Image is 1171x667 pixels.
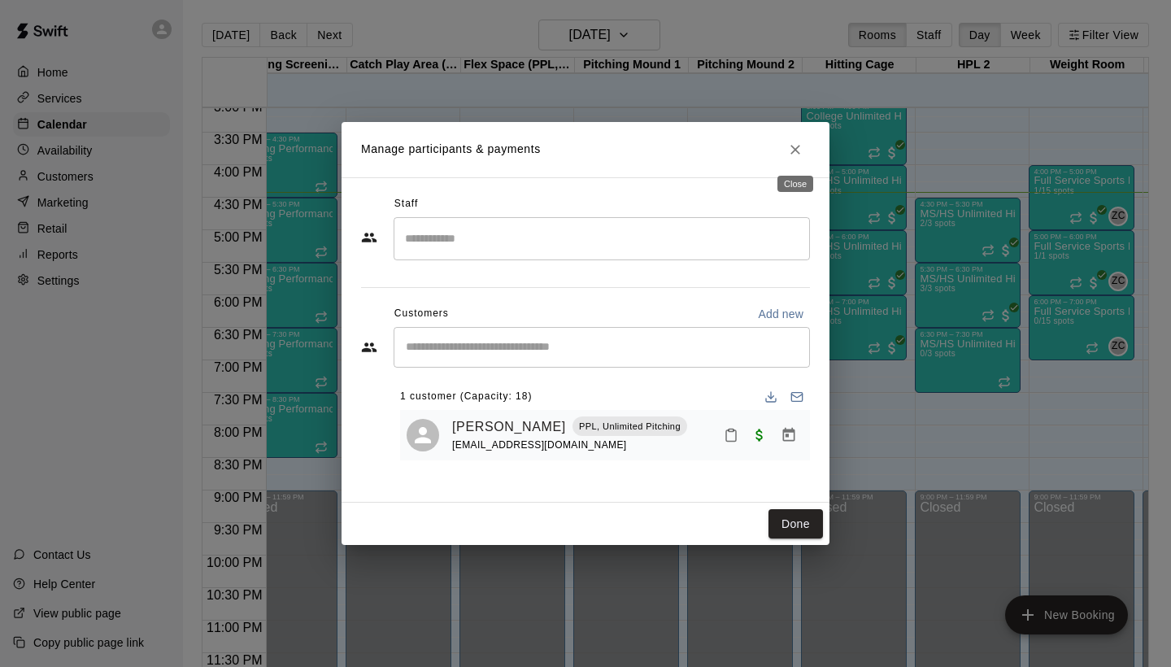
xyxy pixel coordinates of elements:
svg: Staff [361,229,377,246]
button: Mark attendance [717,421,745,449]
svg: Customers [361,339,377,355]
p: Manage participants & payments [361,141,541,158]
div: DJ Dotson [407,419,439,451]
button: Download list [758,384,784,410]
a: [PERSON_NAME] [452,416,566,438]
button: Close [781,135,810,164]
button: Email participants [784,384,810,410]
button: Add new [751,301,810,327]
button: Done [768,509,823,539]
span: 1 customer (Capacity: 18) [400,384,532,410]
p: PPL, Unlimited Pitching [579,420,681,434]
div: Close [777,176,813,192]
span: [EMAIL_ADDRESS][DOMAIN_NAME] [452,439,627,451]
span: Staff [394,191,418,217]
span: Customers [394,301,449,327]
span: Paid with Credit [745,427,774,441]
p: Add new [758,306,803,322]
div: Start typing to search customers... [394,327,810,368]
button: Manage bookings & payment [774,421,803,450]
div: Search staff [394,217,810,260]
